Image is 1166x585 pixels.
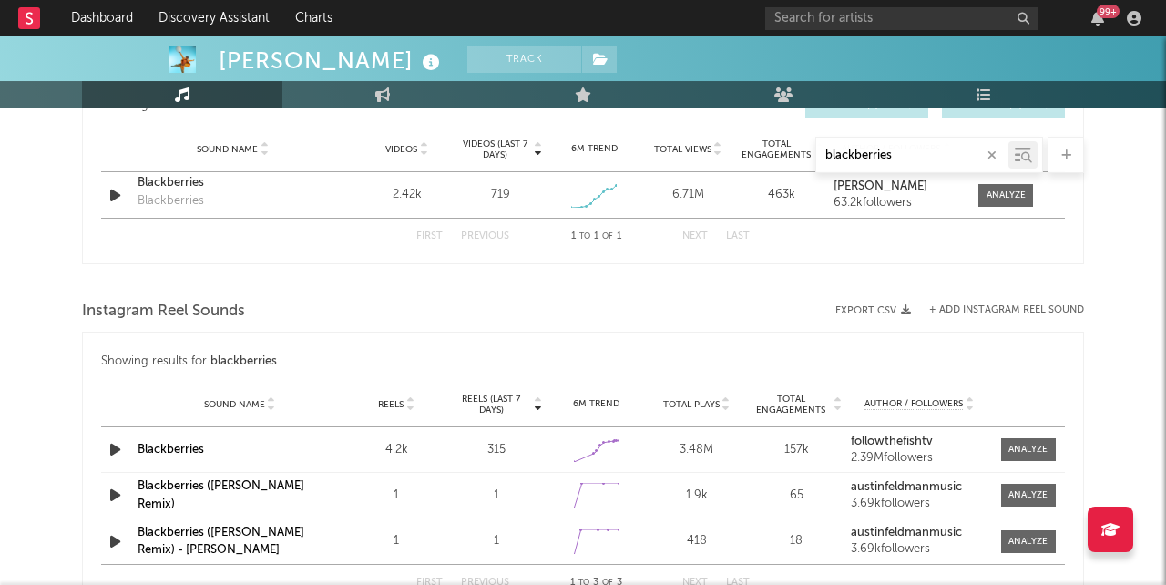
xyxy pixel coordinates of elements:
[138,174,328,192] a: Blackberries
[834,197,960,210] div: 63.2k followers
[461,231,509,241] button: Previous
[646,186,731,204] div: 6.71M
[851,527,962,539] strong: austinfeldmanmusic
[851,543,987,556] div: 3.69k followers
[752,441,843,459] div: 157k
[834,180,960,193] a: [PERSON_NAME]
[451,532,542,550] div: 1
[491,186,510,204] div: 719
[378,399,404,410] span: Reels
[851,436,933,447] strong: followthefishtv
[682,231,708,241] button: Next
[138,444,204,456] a: Blackberries
[1097,5,1120,18] div: 99 +
[651,487,742,505] div: 1.9k
[551,397,642,411] div: 6M Trend
[851,498,987,510] div: 3.69k followers
[864,398,963,410] span: Author / Followers
[138,527,304,557] a: Blackberries ([PERSON_NAME] Remix) - [PERSON_NAME]
[467,46,581,73] button: Track
[752,394,832,416] span: Total Engagements
[835,305,911,316] button: Export CSV
[1091,11,1104,26] button: 99+
[851,452,987,465] div: 2.39M followers
[451,487,542,505] div: 1
[752,487,843,505] div: 65
[138,480,304,510] a: Blackberries ([PERSON_NAME] Remix)
[219,46,445,76] div: [PERSON_NAME]
[210,351,277,373] div: blackberries
[602,232,613,241] span: of
[351,532,442,550] div: 1
[851,527,987,539] a: austinfeldmanmusic
[546,226,646,248] div: 1 1 1
[351,441,442,459] div: 4.2k
[579,232,590,241] span: to
[351,487,442,505] div: 1
[816,149,1008,163] input: Search by song name or URL
[911,305,1084,315] div: + Add Instagram Reel Sound
[364,186,449,204] div: 2.42k
[101,351,1065,373] div: Showing results for
[651,441,742,459] div: 3.48M
[726,231,750,241] button: Last
[138,192,204,210] div: Blackberries
[851,436,987,448] a: followthefishtv
[752,532,843,550] div: 18
[851,481,987,494] a: austinfeldmanmusic
[663,399,720,410] span: Total Plays
[204,399,265,410] span: Sound Name
[651,532,742,550] div: 418
[765,7,1038,30] input: Search for artists
[416,231,443,241] button: First
[851,481,962,493] strong: austinfeldmanmusic
[451,441,542,459] div: 315
[740,186,824,204] div: 463k
[451,394,531,416] span: Reels (last 7 days)
[834,180,927,192] strong: [PERSON_NAME]
[82,301,245,323] span: Instagram Reel Sounds
[929,305,1084,315] button: + Add Instagram Reel Sound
